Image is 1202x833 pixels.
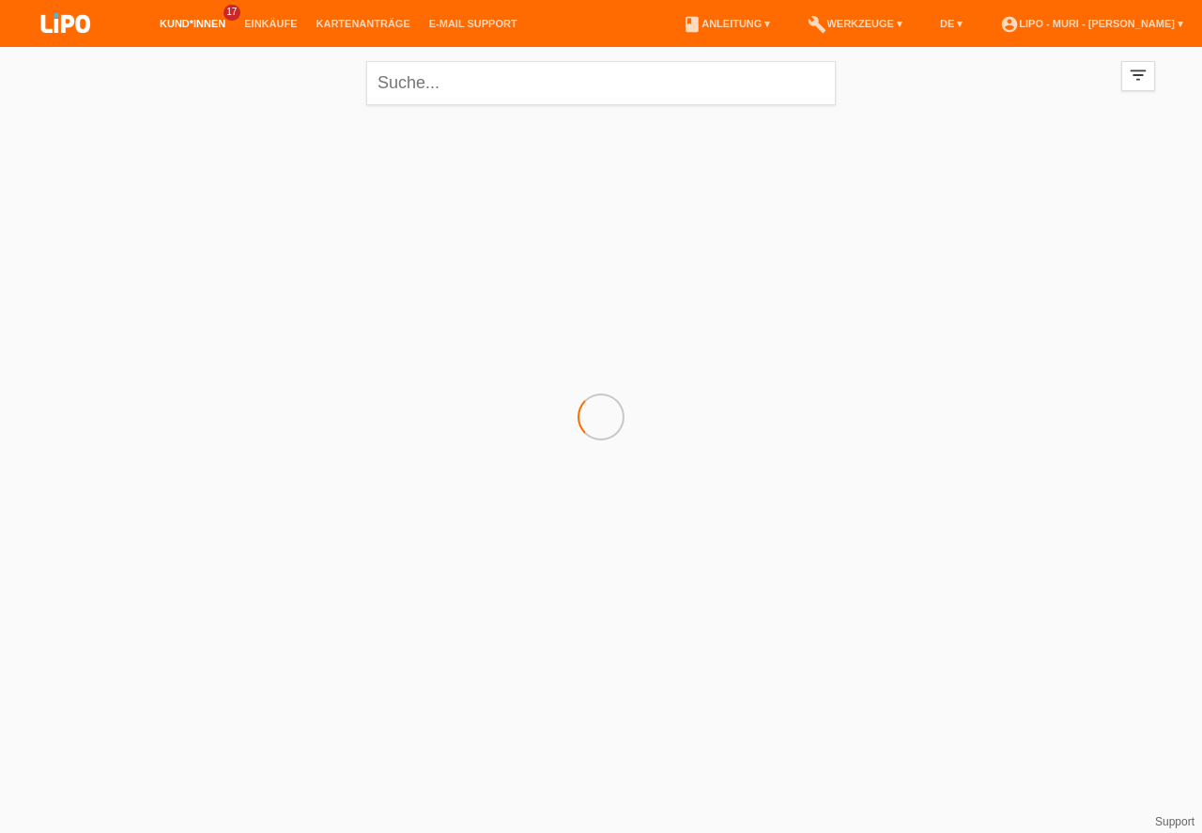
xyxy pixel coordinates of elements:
[673,18,779,29] a: bookAnleitung ▾
[366,61,836,105] input: Suche...
[1128,65,1148,85] i: filter_list
[798,18,912,29] a: buildWerkzeuge ▾
[991,18,1193,29] a: account_circleLIPO - Muri - [PERSON_NAME] ▾
[223,5,240,21] span: 17
[683,15,701,34] i: book
[235,18,306,29] a: Einkäufe
[808,15,826,34] i: build
[420,18,527,29] a: E-Mail Support
[1155,815,1194,828] a: Support
[307,18,420,29] a: Kartenanträge
[1000,15,1019,34] i: account_circle
[931,18,972,29] a: DE ▾
[19,39,113,53] a: LIPO pay
[150,18,235,29] a: Kund*innen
